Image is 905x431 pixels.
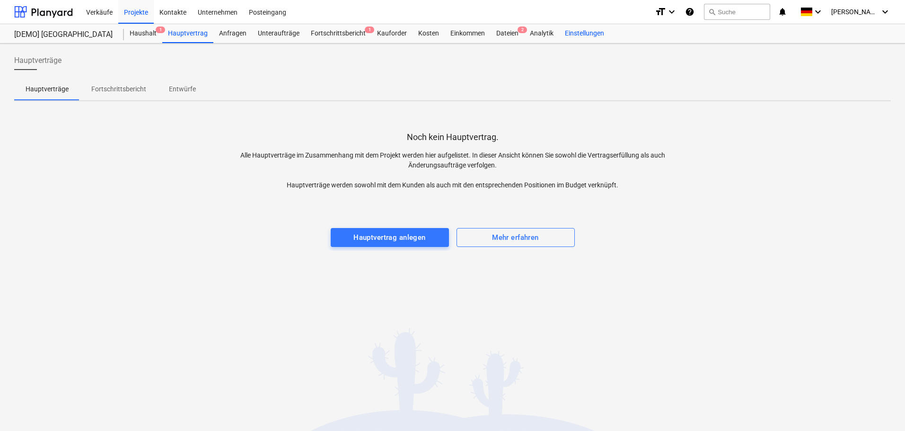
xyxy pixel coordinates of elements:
button: Mehr erfahren [457,228,575,247]
div: [DEMO] [GEOGRAPHIC_DATA] [14,30,113,40]
span: 1 [156,26,165,33]
div: Dateien [491,24,524,43]
p: Alle Hauptverträge im Zusammenhang mit dem Projekt werden hier aufgelistet. In dieser Ansicht kön... [233,150,672,190]
i: keyboard_arrow_down [666,6,677,18]
a: Hauptvertrag [162,24,213,43]
a: Anfragen [213,24,252,43]
a: Haushalt1 [124,24,162,43]
div: Fortschrittsbericht [305,24,371,43]
p: Entwürfe [169,84,196,94]
div: Mehr erfahren [492,231,539,244]
i: Wissensbasis [685,6,694,18]
p: Fortschrittsbericht [91,84,146,94]
span: Hauptverträge [14,55,62,66]
div: Haushalt [124,24,162,43]
span: 2 [518,26,527,33]
i: keyboard_arrow_down [879,6,891,18]
a: Kauforder [371,24,413,43]
a: Einstellungen [559,24,610,43]
div: Hauptvertrag anlegen [353,231,426,244]
i: format_size [655,6,666,18]
a: Analytik [524,24,559,43]
p: Hauptverträge [26,84,69,94]
button: Suche [704,4,770,20]
a: Dateien2 [491,24,524,43]
a: Kosten [413,24,445,43]
a: Einkommen [445,24,491,43]
span: search [708,8,716,16]
a: Fortschrittsbericht1 [305,24,371,43]
p: Noch kein Hauptvertrag. [407,132,499,143]
span: 1 [365,26,374,33]
span: [PERSON_NAME] [831,8,879,16]
i: keyboard_arrow_down [812,6,824,18]
button: Hauptvertrag anlegen [331,228,449,247]
a: Unteraufträge [252,24,305,43]
i: notifications [778,6,787,18]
